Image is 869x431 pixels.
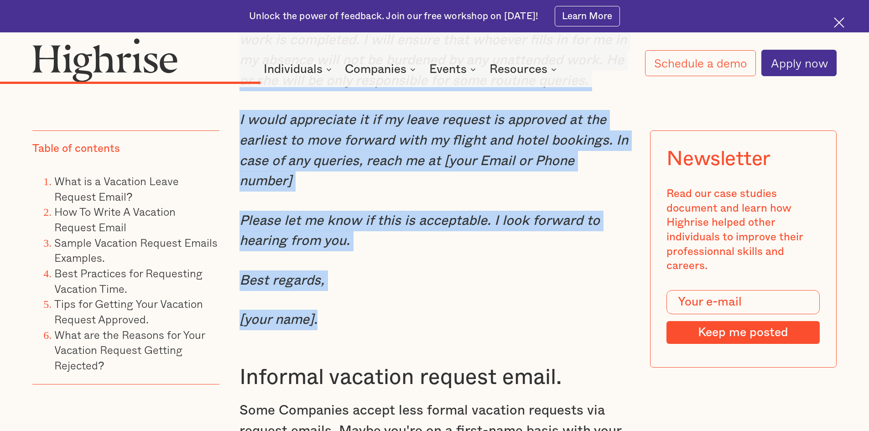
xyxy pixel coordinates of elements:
[249,10,538,23] div: Unlock the power of feedback. Join our free workshop on [DATE]!
[489,64,559,75] div: Resources
[239,214,600,248] em: Please let me know if this is acceptable. I look forward to hearing from you.
[264,64,334,75] div: Individuals
[32,142,120,156] div: Table of contents
[54,265,203,297] a: Best Practices for Requesting Vacation Time.
[834,17,844,28] img: Cross icon
[239,364,630,391] h3: Informal vacation request email.
[489,64,547,75] div: Resources
[429,64,479,75] div: Events
[239,313,317,327] em: [your name].
[345,64,406,75] div: Companies
[645,50,756,76] a: Schedule a demo
[54,234,218,266] a: Sample Vacation Request Emails Examples.
[264,64,323,75] div: Individuals
[239,274,324,287] em: Best regards,
[666,290,820,344] form: Modal Form
[761,50,837,76] a: Apply now
[54,203,176,235] a: How To Write A Vacation Request Email
[239,113,628,188] em: I would appreciate it if my leave request is approved at the earliest to move forward with my fli...
[666,187,820,274] div: Read our case studies document and learn how Highrise helped other individuals to improve their p...
[666,321,820,344] input: Keep me posted
[54,295,203,327] a: Tips for Getting Your Vacation Request Approved.
[32,38,177,82] img: Highrise logo
[555,6,620,26] a: Learn More
[429,64,467,75] div: Events
[666,147,770,171] div: Newsletter
[345,64,418,75] div: Companies
[54,326,205,373] a: What are the Reasons for Your Vacation Request Getting Rejected?
[666,290,820,315] input: Your e-mail
[54,172,179,205] a: What is a Vacation Leave Request Email?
